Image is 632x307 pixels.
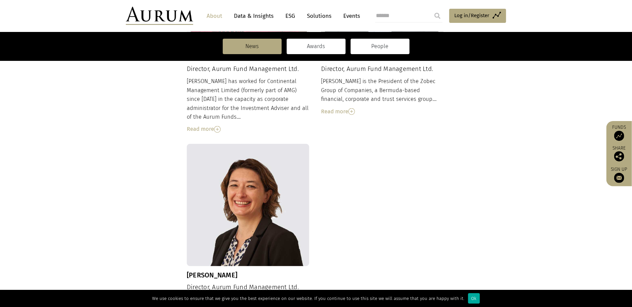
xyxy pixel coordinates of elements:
h4: Director, Aurum Fund Management Ltd. [187,65,309,73]
img: Share this post [614,151,624,161]
img: Aurum [126,7,193,25]
span: Log in/Register [454,11,489,20]
a: ESG [282,10,299,22]
a: Solutions [304,10,335,22]
div: Read more [187,125,309,133]
div: Ok [468,293,480,304]
img: Read More [348,108,355,115]
input: Submit [431,9,444,23]
a: Awards [287,39,346,54]
a: About [203,10,225,22]
a: Events [340,10,360,22]
a: Sign up [610,166,629,183]
div: [PERSON_NAME] has worked for Continental Management Limited (formerly part of AMG) since [DATE] i... [187,77,309,133]
img: Access Funds [614,131,624,141]
a: Log in/Register [449,9,506,23]
h3: [PERSON_NAME] [187,271,309,279]
a: Funds [610,124,629,141]
div: Read more [321,107,444,116]
a: People [351,39,410,54]
a: Data & Insights [231,10,277,22]
a: News [223,39,282,54]
h4: Director, Aurum Fund Management Ltd. [187,284,309,292]
div: Share [610,146,629,161]
div: [PERSON_NAME] is the President of the Zobec Group of Companies, a Bermuda-based financial, corpor... [321,77,444,116]
h4: Director, Aurum Fund Management Ltd. [321,65,444,73]
img: Sign up to our newsletter [614,173,624,183]
img: Read More [214,126,221,133]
